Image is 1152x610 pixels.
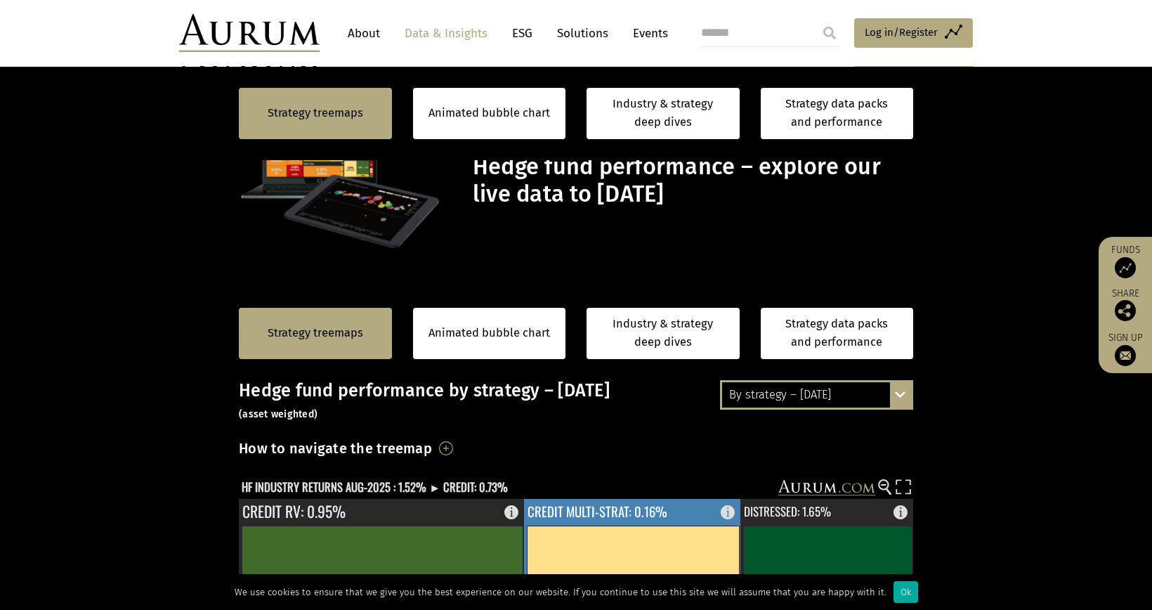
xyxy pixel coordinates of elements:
[505,20,539,46] a: ESG
[239,408,318,420] small: (asset weighted)
[626,20,668,46] a: Events
[239,380,913,422] h3: Hedge fund performance by strategy – [DATE]
[268,324,363,342] a: Strategy treemaps
[816,19,844,47] input: Submit
[473,153,910,208] h1: Hedge fund performance – explore our live data to [DATE]
[587,308,740,359] a: Industry & strategy deep dives
[428,324,550,342] a: Animated bubble chart
[761,308,914,359] a: Strategy data packs and performance
[1115,300,1136,321] img: Share this post
[1106,289,1145,321] div: Share
[1115,257,1136,278] img: Access Funds
[1115,345,1136,366] img: Sign up to our newsletter
[1106,244,1145,278] a: Funds
[722,382,911,408] div: By strategy – [DATE]
[1106,332,1145,366] a: Sign up
[854,18,973,48] a: Log in/Register
[179,14,320,52] img: Aurum
[865,24,938,41] span: Log in/Register
[341,20,387,46] a: About
[268,104,363,122] a: Strategy treemaps
[894,581,918,603] div: Ok
[550,20,615,46] a: Solutions
[761,88,914,139] a: Strategy data packs and performance
[398,20,495,46] a: Data & Insights
[587,88,740,139] a: Industry & strategy deep dives
[239,436,432,460] h3: How to navigate the treemap
[428,104,550,122] a: Animated bubble chart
